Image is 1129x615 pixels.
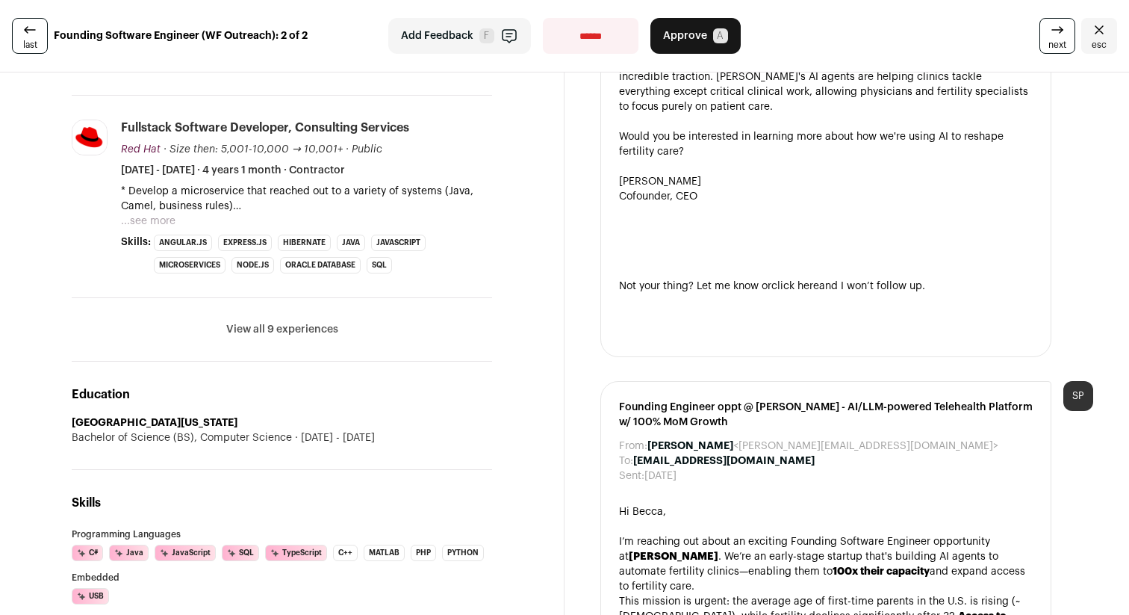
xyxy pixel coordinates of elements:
[154,235,212,251] li: Angular.js
[833,566,930,577] strong: 100x their capacity
[72,430,492,445] div: Bachelor of Science (BS), Computer Science
[278,235,331,251] li: Hibernate
[155,545,216,561] li: JavaScript
[72,573,492,582] h3: Embedded
[629,551,718,562] strong: [PERSON_NAME]
[647,441,733,451] b: [PERSON_NAME]
[1081,18,1117,54] a: Close
[388,18,531,54] button: Add Feedback F
[371,235,426,251] li: JavaScript
[72,120,107,155] img: 3505fba47afc650b6d4c954687356ce081ab6c2b3038d818b58fbf855f23b7ee.jpg
[619,439,647,454] dt: From:
[364,545,405,561] li: MATLAB
[121,120,409,136] div: Fullstack Software Developer, Consulting Services
[619,454,633,469] dt: To:
[619,191,697,202] span: Cofounder, CEO
[619,279,1033,294] div: Not your thing? Let me know or and I won’t follow up.
[121,184,492,214] p: * Develop a microservice that reached out to a variety of systems (Java, Camel, business rules)
[72,418,237,428] strong: [GEOGRAPHIC_DATA][US_STATE]
[1063,381,1093,411] div: SP
[218,235,272,251] li: Express.js
[154,257,226,273] li: Microservices
[121,235,151,250] span: Skills:
[663,28,707,43] span: Approve
[333,545,358,561] li: C++
[222,545,259,561] li: SQL
[72,545,103,561] li: C#
[1048,39,1066,51] span: next
[72,494,492,512] h2: Skills
[633,456,815,466] b: [EMAIL_ADDRESS][DOMAIN_NAME]
[121,214,175,229] button: ...see more
[619,551,998,577] span: . We’re an early-stage startup that's building AI agents to automate fertility clinics—enabling t...
[713,28,728,43] span: A
[265,545,327,561] li: TypeScript
[619,507,666,517] span: Hi Becca,
[12,18,48,54] a: last
[619,537,990,562] span: I’m reaching out about an exciting Founding Software Engineer opportunity at
[226,322,338,337] button: View all 9 experiences
[619,176,701,187] span: [PERSON_NAME]
[411,545,436,561] li: PHP
[647,439,998,454] dd: <[PERSON_NAME][EMAIL_ADDRESS][DOMAIN_NAME]>
[231,257,274,273] li: Node.js
[72,530,492,539] h3: Programming Languages
[72,386,492,404] h2: Education
[619,400,1033,430] span: Founding Engineer oppt @ [PERSON_NAME] - AI/LLM-powered Telehealth Platform w/ 100% MoM Growth
[23,39,37,51] span: last
[54,28,308,43] strong: Founding Software Engineer (WF Outreach): 2 of 2
[771,281,819,291] a: click here
[650,18,741,54] button: Approve A
[442,545,484,561] li: Python
[619,132,1004,157] span: Would you be interested in learning more about how we're using AI to reshape fertility care?
[292,430,375,445] span: [DATE] - [DATE]
[164,144,343,155] span: · Size then: 5,001-10,000 → 10,001+
[352,144,382,155] span: Public
[644,469,677,483] dd: [DATE]
[121,163,345,178] span: [DATE] - [DATE] · 4 years 1 month · Contractor
[1092,39,1107,51] span: esc
[280,257,361,273] li: Oracle Database
[337,235,365,251] li: Java
[1039,18,1075,54] a: next
[619,469,644,483] dt: Sent:
[72,588,109,605] li: USB
[121,144,161,155] span: Red Hat
[367,257,392,273] li: SQL
[346,142,349,157] span: ·
[479,28,494,43] span: F
[109,545,149,561] li: Java
[401,28,473,43] span: Add Feedback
